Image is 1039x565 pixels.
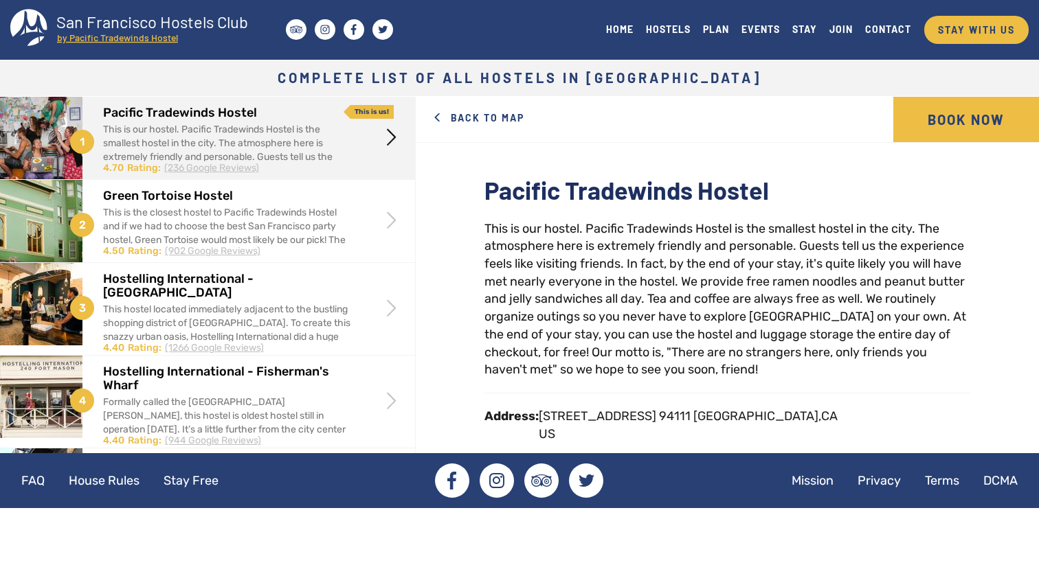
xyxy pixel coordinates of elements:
[659,408,691,424] span: 94111
[914,463,970,498] a: Terms
[103,244,124,258] div: 4.50
[164,161,259,175] div: (236 Google Reviews)
[70,389,94,413] span: 4
[10,9,261,50] a: San Francisco Hostels Club by Pacific Tradewinds Hostel
[70,213,94,237] span: 2
[103,395,353,478] div: Formally called the [GEOGRAPHIC_DATA][PERSON_NAME], this hostel is oldest hostel still in operati...
[103,365,353,393] h2: Hostelling International - Fisherman's Wharf
[859,20,917,38] a: CONTACT
[786,20,823,38] a: STAY
[165,434,261,448] div: (944 Google Reviews)
[484,407,539,425] div: Address:
[103,106,353,120] h2: Pacific Tradewinds Hostel
[823,20,859,38] a: JOIN
[484,220,970,379] div: This is our hostel. Pacific Tradewinds Hostel is the smallest hostel in the city. The atmosphere ...
[103,434,124,448] div: 4.40
[56,12,248,32] tspan: San Francisco Hostels Club
[128,244,161,258] div: Rating:
[57,32,178,43] tspan: by Pacific Tradewinds Hostel
[58,463,150,498] a: House Rules
[103,303,353,385] div: This hostel located immediately adjacent to the bustling shopping district of [GEOGRAPHIC_DATA]. ...
[128,341,161,355] div: Rating:
[847,463,912,498] a: Privacy
[781,463,845,498] a: Mission
[972,463,1029,498] a: DCMA
[127,161,161,175] div: Rating:
[103,123,353,205] div: This is our hostel. Pacific Tradewinds Hostel is the smallest hostel in the city. The atmosphere ...
[435,463,469,498] a: Facebook
[697,20,735,38] a: PLAN
[10,463,56,498] a: FAQ
[480,463,514,498] a: Instagram
[539,425,838,443] div: US
[924,16,1029,44] a: STAY WITH US
[165,244,260,258] div: (902 Google Reviews)
[640,20,697,38] a: HOSTELS
[103,161,124,175] div: 4.70
[893,97,1039,142] a: Book Now
[165,341,264,355] div: (1266 Google Reviews)
[821,408,838,424] span: CA
[600,20,640,38] a: HOME
[103,273,353,300] h2: Hostelling International - [GEOGRAPHIC_DATA]
[735,20,786,38] a: EVENTS
[693,408,818,424] span: [GEOGRAPHIC_DATA]
[539,407,838,425] div: ,
[426,97,531,139] a: Back to Map
[153,463,230,498] a: Stay Free
[128,434,161,448] div: Rating:
[70,296,94,320] span: 3
[103,206,353,288] div: This is the closest hostel to Pacific Tradewinds Hostel and if we had to choose the best San Fran...
[524,463,559,498] a: Tripadvisor
[70,130,94,154] span: 1
[103,341,124,355] div: 4.40
[484,176,970,204] h2: Pacific Tradewinds Hostel
[569,463,603,498] a: Twitter
[103,189,353,203] h2: Green Tortoise Hostel
[539,408,656,424] span: [STREET_ADDRESS]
